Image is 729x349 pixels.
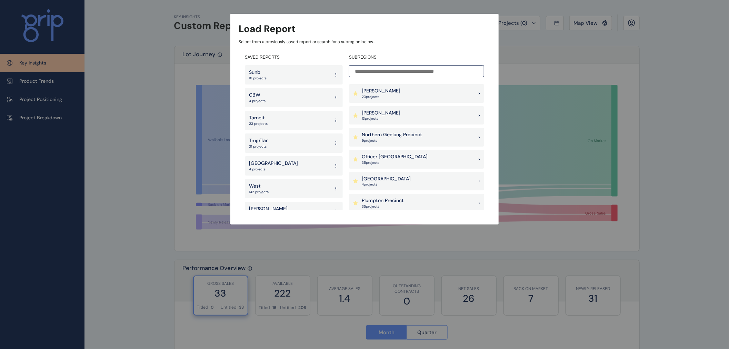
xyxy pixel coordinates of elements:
p: 4 projects [249,99,266,103]
p: 16 projects [249,76,267,81]
p: [PERSON_NAME] [362,110,400,117]
p: Officer [GEOGRAPHIC_DATA] [362,153,428,160]
p: Plumpton Precinct [362,197,404,204]
p: 4 projects [249,167,298,172]
p: West [249,183,269,190]
p: Tarneit [249,114,268,121]
h4: SUBREGIONS [349,54,484,60]
p: CBW [249,92,266,99]
p: Northern Geelong Precinct [362,131,422,138]
p: 35 project s [362,160,428,165]
p: 23 project s [362,94,400,99]
p: 31 projects [249,144,268,149]
p: [GEOGRAPHIC_DATA] [362,176,411,182]
p: [PERSON_NAME] [249,206,288,212]
p: 9 project s [362,138,422,143]
p: 142 projects [249,190,269,195]
p: Sunb [249,69,267,76]
h4: SAVED REPORTS [245,54,343,60]
p: 4 project s [362,182,411,187]
p: Trug/Tar [249,137,268,144]
p: 23 projects [249,121,268,126]
p: 13 project s [362,116,400,121]
p: Select from a previously saved report or search for a subregion below... [239,39,490,45]
p: [GEOGRAPHIC_DATA] [249,160,298,167]
p: [PERSON_NAME] [362,88,400,94]
p: 35 project s [362,204,404,209]
h3: Load Report [239,22,296,36]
